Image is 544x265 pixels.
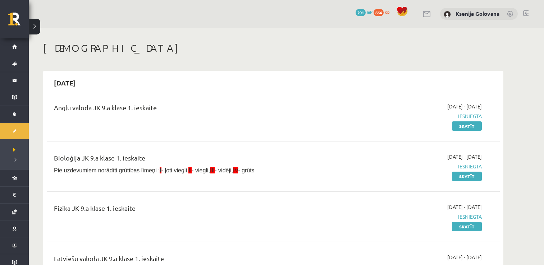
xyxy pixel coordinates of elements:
[447,203,482,211] span: [DATE] - [DATE]
[367,9,372,15] span: mP
[346,112,482,120] span: Iesniegta
[210,167,215,173] span: III
[8,13,29,31] a: Rīgas 1. Tālmācības vidusskola
[452,222,482,231] a: Skatīt
[452,172,482,181] a: Skatīt
[233,167,238,173] span: IV
[54,167,255,173] span: Pie uzdevumiem norādīti grūtības līmeņi : - ļoti viegli, - viegli, - vidēji, - grūts
[54,153,335,166] div: Bioloģija JK 9.a klase 1. ieskaite
[356,9,366,16] span: 291
[54,103,335,116] div: Angļu valoda JK 9.a klase 1. ieskaite
[374,9,393,15] a: 664 xp
[456,10,499,17] a: Ksenija Golovana
[54,203,335,217] div: Fizika JK 9.a klase 1. ieskaite
[444,11,451,18] img: Ksenija Golovana
[385,9,389,15] span: xp
[160,167,161,173] span: I
[447,103,482,110] span: [DATE] - [DATE]
[43,42,503,54] h1: [DEMOGRAPHIC_DATA]
[374,9,384,16] span: 664
[356,9,372,15] a: 291 mP
[346,163,482,170] span: Iesniegta
[447,254,482,261] span: [DATE] - [DATE]
[47,74,83,91] h2: [DATE]
[447,153,482,161] span: [DATE] - [DATE]
[188,167,192,173] span: II
[452,121,482,131] a: Skatīt
[346,213,482,220] span: Iesniegta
